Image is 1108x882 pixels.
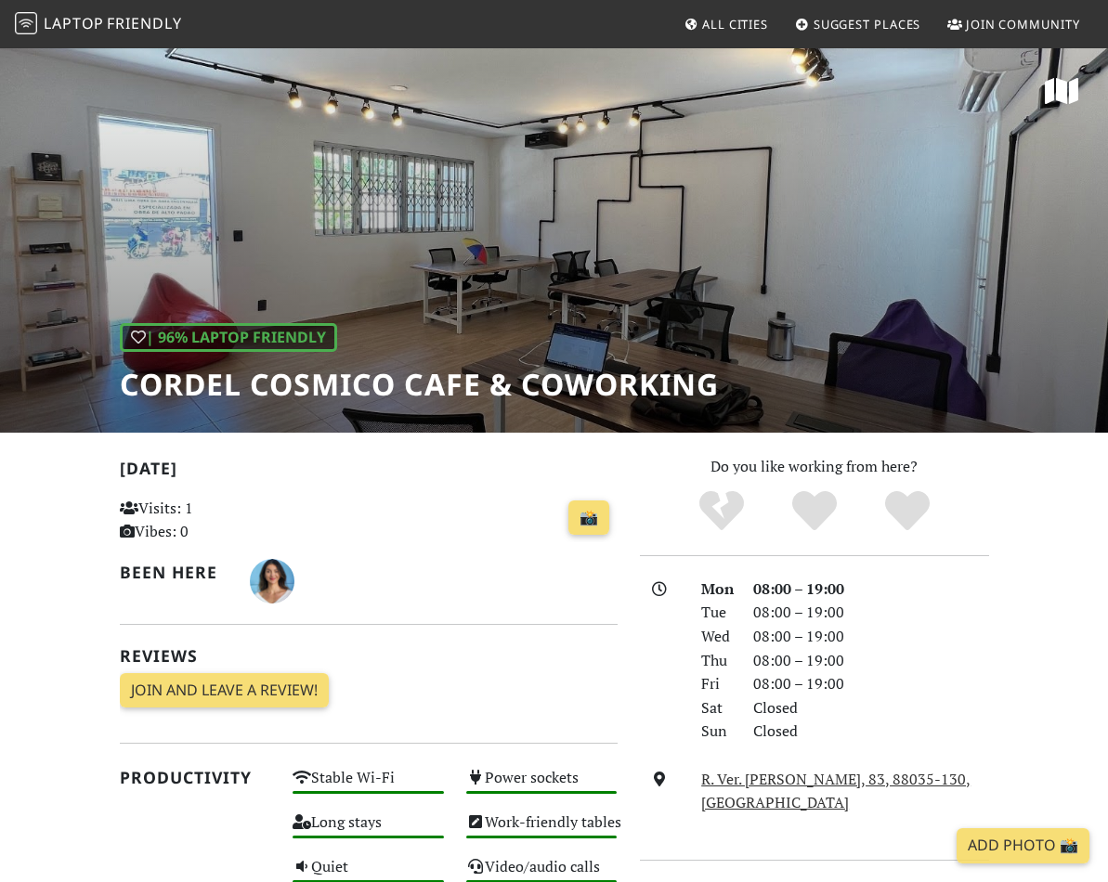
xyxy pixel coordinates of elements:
[861,488,954,535] div: Definitely!
[120,673,329,708] a: Join and leave a review!
[742,649,1000,673] div: 08:00 – 19:00
[742,625,1000,649] div: 08:00 – 19:00
[768,488,861,535] div: Yes
[120,367,719,402] h1: Cordel Cosmico Cafe & Coworking
[690,720,742,744] div: Sun
[120,646,618,666] h2: Reviews
[690,577,742,602] div: Mon
[250,559,294,603] img: 4256-mirella.jpg
[568,500,609,536] a: 📸
[676,7,776,41] a: All Cities
[690,649,742,673] div: Thu
[742,672,1000,696] div: 08:00 – 19:00
[690,601,742,625] div: Tue
[742,696,1000,720] div: Closed
[455,809,629,853] div: Work-friendly tables
[690,625,742,649] div: Wed
[675,488,768,535] div: No
[940,7,1088,41] a: Join Community
[15,12,37,34] img: LaptopFriendly
[640,455,989,479] p: Do you like working from here?
[957,828,1089,863] a: Add Photo 📸
[120,768,271,787] h2: Productivity
[107,13,181,33] span: Friendly
[788,7,929,41] a: Suggest Places
[120,563,228,582] h2: Been here
[690,696,742,720] div: Sat
[702,16,768,32] span: All Cities
[455,764,629,809] div: Power sockets
[742,577,1000,602] div: 08:00 – 19:00
[966,16,1080,32] span: Join Community
[120,459,618,486] h2: [DATE]
[701,769,971,813] a: R. Ver. [PERSON_NAME], 83, 88035-130, [GEOGRAPHIC_DATA]
[281,764,455,809] div: Stable Wi-Fi
[120,497,271,544] p: Visits: 1 Vibes: 0
[742,601,1000,625] div: 08:00 – 19:00
[15,8,182,41] a: LaptopFriendly LaptopFriendly
[120,323,337,353] div: | 96% Laptop Friendly
[281,809,455,853] div: Long stays
[742,720,1000,744] div: Closed
[690,672,742,696] div: Fri
[44,13,104,33] span: Laptop
[814,16,921,32] span: Suggest Places
[250,569,294,590] span: Mirella (Tiki)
